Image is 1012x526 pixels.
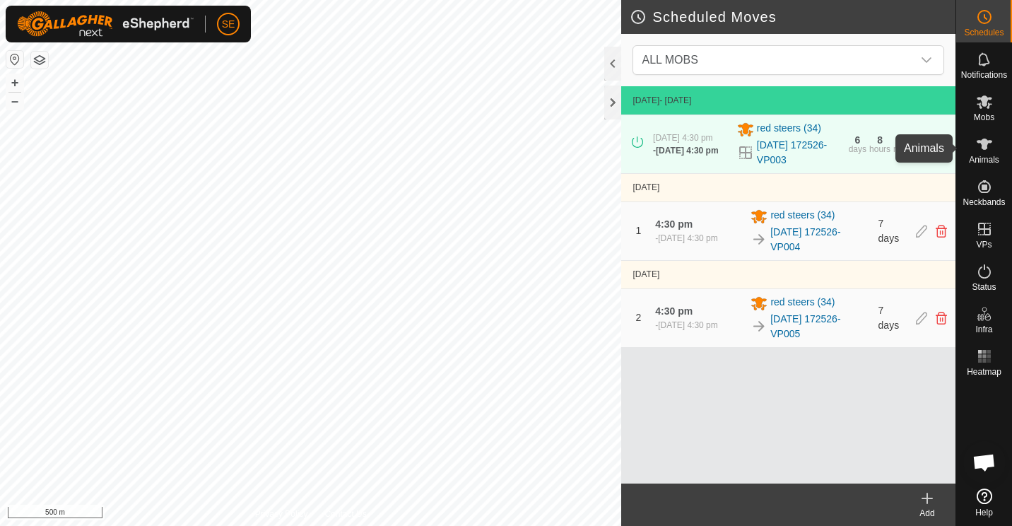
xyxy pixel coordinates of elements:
[976,240,992,249] span: VPs
[961,71,1007,79] span: Notifications
[878,305,900,331] span: 7 days
[757,121,821,138] span: red steers (34)
[324,508,366,520] a: Contact Us
[653,133,712,143] span: [DATE] 4:30 pm
[877,135,883,145] div: 8
[972,283,996,291] span: Status
[969,156,999,164] span: Animals
[849,145,866,153] div: days
[6,74,23,91] button: +
[655,305,693,317] span: 4:30 pm
[636,46,912,74] span: ALL MOBS
[655,218,693,230] span: 4:30 pm
[658,233,717,243] span: [DATE] 4:30 pm
[975,325,992,334] span: Infra
[956,483,1012,522] a: Help
[659,95,691,105] span: - [DATE]
[770,312,869,341] a: [DATE] 172526-VP005
[912,46,941,74] div: dropdown trigger
[893,145,911,153] div: mins
[964,28,1004,37] span: Schedules
[854,135,860,145] div: 6
[770,208,835,225] span: red steers (34)
[878,218,900,244] span: 7 days
[632,182,659,192] span: [DATE]
[656,146,718,156] span: [DATE] 4:30 pm
[6,51,23,68] button: Reset Map
[17,11,194,37] img: Gallagher Logo
[255,508,308,520] a: Privacy Policy
[974,113,994,122] span: Mobs
[975,508,993,517] span: Help
[757,138,840,168] a: [DATE] 172526-VP003
[770,225,869,255] a: [DATE] 172526-VP004
[658,320,717,330] span: [DATE] 4:30 pm
[963,441,1006,484] div: Open chat
[770,295,835,312] span: red steers (34)
[635,312,641,323] span: 2
[653,144,718,157] div: -
[751,231,767,248] img: To
[222,17,235,32] span: SE
[630,8,955,25] h2: Scheduled Moves
[632,95,659,105] span: [DATE]
[642,54,698,66] span: ALL MOBS
[751,318,767,335] img: To
[899,507,955,520] div: Add
[963,198,1005,206] span: Neckbands
[655,232,717,245] div: -
[655,319,717,332] div: -
[31,52,48,69] button: Map Layers
[635,225,641,236] span: 1
[869,145,890,153] div: hours
[6,93,23,110] button: –
[934,136,947,151] img: Turn off schedule move
[632,269,659,279] span: [DATE]
[967,368,1001,376] span: Heatmap
[897,135,908,145] div: 51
